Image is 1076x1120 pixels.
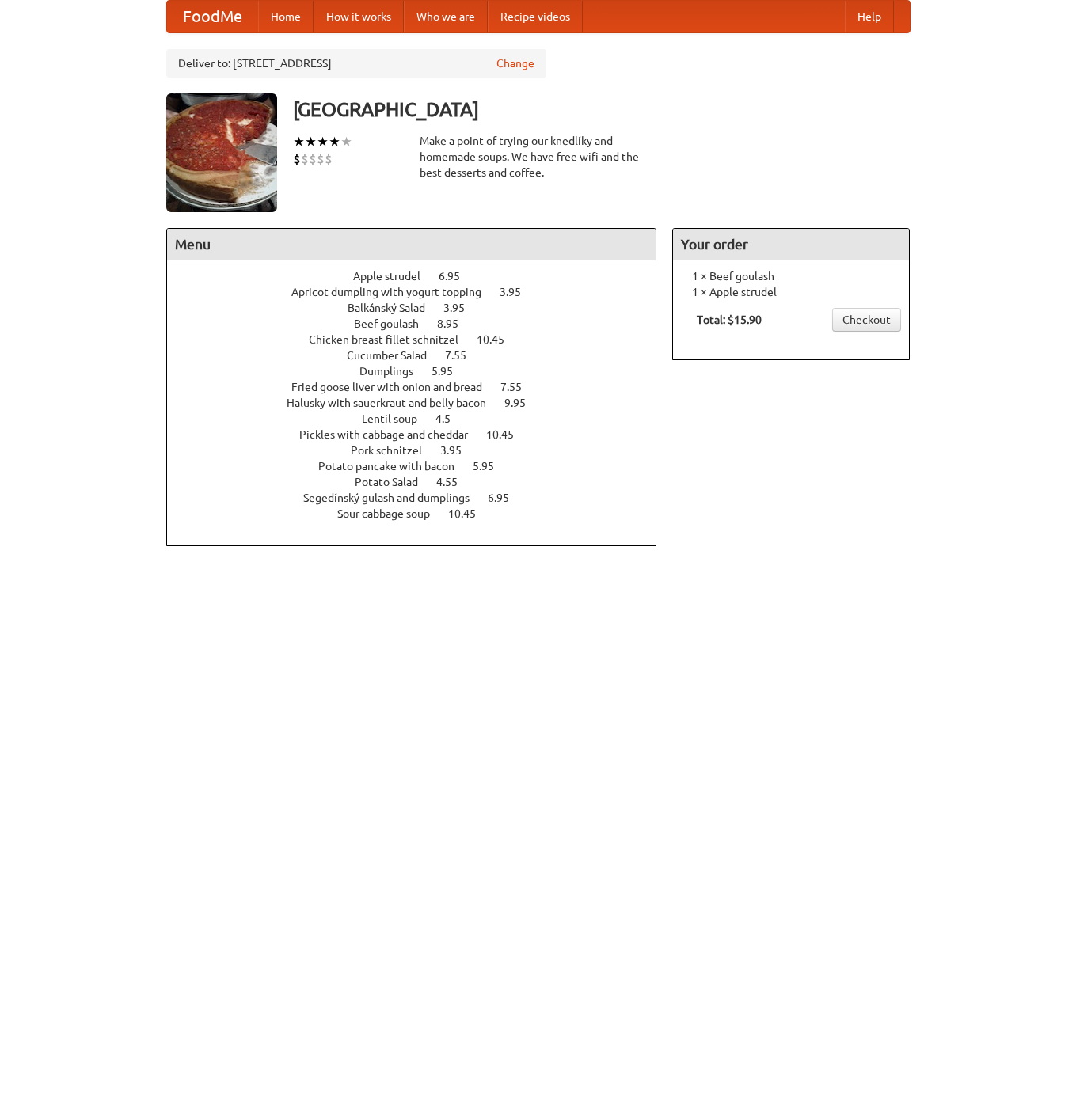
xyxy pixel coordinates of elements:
[305,133,317,150] li: ★
[299,428,543,441] a: Pickles with cabbage and cheddar 10.45
[362,412,433,425] span: Lentil soup
[317,133,329,150] li: ★
[486,428,530,441] span: 10.45
[832,308,901,332] a: Checkout
[287,397,555,409] a: Halusky with sauerkraut and belly bacon 9.95
[291,381,551,393] a: Fried goose liver with onion and bread 7.55
[167,1,258,32] a: FoodMe
[448,507,492,520] span: 10.45
[432,365,469,378] span: 5.95
[445,349,482,362] span: 7.55
[166,49,546,78] div: Deliver to: [STREET_ADDRESS]
[845,1,894,32] a: Help
[488,492,525,504] span: 6.95
[355,476,487,488] a: Potato Salad 4.55
[681,268,901,284] li: 1 × Beef goulash
[347,349,443,362] span: Cucumber Salad
[351,444,438,457] span: Pork schnitzel
[166,93,277,212] img: angular.jpg
[477,333,520,346] span: 10.45
[287,397,502,409] span: Halusky with sauerkraut and belly bacon
[303,492,485,504] span: Segedínský gulash and dumplings
[443,302,481,314] span: 3.95
[291,286,550,298] a: Apricot dumpling with yogurt topping 3.95
[325,150,333,168] li: $
[348,302,441,314] span: Balkánský Salad
[309,333,534,346] a: Chicken breast fillet schnitzel 10.45
[309,333,474,346] span: Chicken breast fillet schnitzel
[309,150,317,168] li: $
[504,397,542,409] span: 9.95
[435,412,466,425] span: 4.5
[440,444,477,457] span: 3.95
[439,270,476,283] span: 6.95
[291,286,497,298] span: Apricot dumpling with yogurt topping
[317,150,325,168] li: $
[496,55,534,71] a: Change
[697,313,762,326] b: Total: $15.90
[314,1,404,32] a: How it works
[347,349,496,362] a: Cucumber Salad 7.55
[258,1,314,32] a: Home
[500,381,538,393] span: 7.55
[488,1,583,32] a: Recipe videos
[681,284,901,300] li: 1 × Apple strudel
[436,476,473,488] span: 4.55
[437,317,474,330] span: 8.95
[353,270,436,283] span: Apple strudel
[301,150,309,168] li: $
[354,317,435,330] span: Beef goulash
[293,93,911,125] h3: [GEOGRAPHIC_DATA]
[351,444,491,457] a: Pork schnitzel 3.95
[318,460,523,473] a: Potato pancake with bacon 5.95
[673,229,909,260] h4: Your order
[291,381,498,393] span: Fried goose liver with onion and bread
[348,302,494,314] a: Balkánský Salad 3.95
[355,476,434,488] span: Potato Salad
[299,428,484,441] span: Pickles with cabbage and cheddar
[354,317,488,330] a: Beef goulash 8.95
[362,412,480,425] a: Lentil soup 4.5
[340,133,352,150] li: ★
[293,133,305,150] li: ★
[293,150,301,168] li: $
[318,460,470,473] span: Potato pancake with bacon
[500,286,537,298] span: 3.95
[359,365,429,378] span: Dumplings
[303,492,538,504] a: Segedínský gulash and dumplings 6.95
[167,229,656,260] h4: Menu
[353,270,489,283] a: Apple strudel 6.95
[404,1,488,32] a: Who we are
[359,365,482,378] a: Dumplings 5.95
[329,133,340,150] li: ★
[473,460,510,473] span: 5.95
[337,507,505,520] a: Sour cabbage soup 10.45
[420,133,657,180] div: Make a point of trying our knedlíky and homemade soups. We have free wifi and the best desserts a...
[337,507,446,520] span: Sour cabbage soup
